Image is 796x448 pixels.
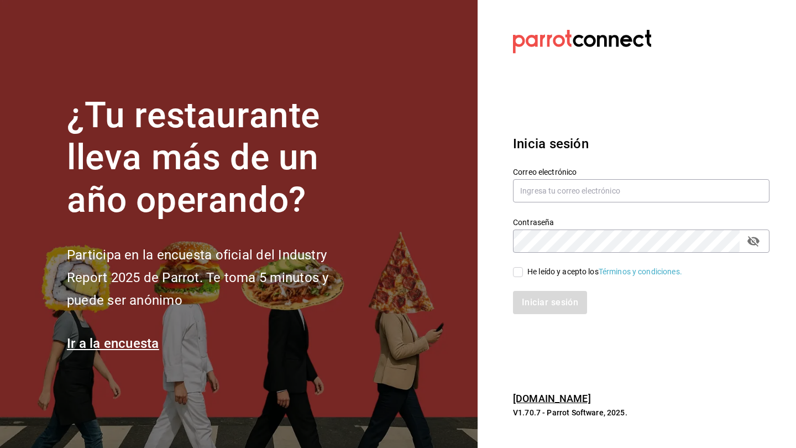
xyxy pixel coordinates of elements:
[67,95,365,222] h1: ¿Tu restaurante lleva más de un año operando?
[513,179,769,202] input: Ingresa tu correo electrónico
[513,393,591,404] a: [DOMAIN_NAME]
[744,232,763,251] button: passwordField
[513,407,769,418] p: V1.70.7 - Parrot Software, 2025.
[513,168,769,175] label: Correo electrónico
[527,266,682,278] div: He leído y acepto los
[513,218,769,226] label: Contraseña
[599,267,682,276] a: Términos y condiciones.
[513,134,769,154] h3: Inicia sesión
[67,244,365,311] h2: Participa en la encuesta oficial del Industry Report 2025 de Parrot. Te toma 5 minutos y puede se...
[67,336,159,351] a: Ir a la encuesta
